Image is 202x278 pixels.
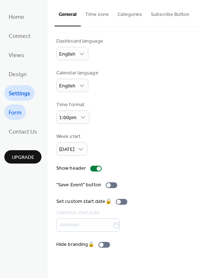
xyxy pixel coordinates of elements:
[4,66,31,82] a: Design
[59,49,75,59] span: English
[59,113,76,123] span: 1:00pm
[9,126,37,138] span: Contact Us
[59,145,74,155] span: [DATE]
[9,88,30,99] span: Settings
[9,31,31,42] span: Connect
[4,150,41,164] button: Upgrade
[4,85,35,101] a: Settings
[4,104,26,120] a: Form
[56,133,86,140] div: Week start
[4,47,28,62] a: Views
[4,123,41,139] a: Contact Us
[59,81,75,91] span: English
[9,107,22,118] span: Form
[9,69,27,80] span: Design
[9,50,24,61] span: Views
[12,154,34,161] span: Upgrade
[56,38,103,45] div: Dashboard language
[56,101,88,109] div: Time format
[56,181,101,189] div: "Save Event" button
[56,165,86,172] div: Show header
[56,69,98,77] div: Calendar language
[9,12,24,23] span: Home
[4,28,35,43] a: Connect
[4,9,28,24] a: Home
